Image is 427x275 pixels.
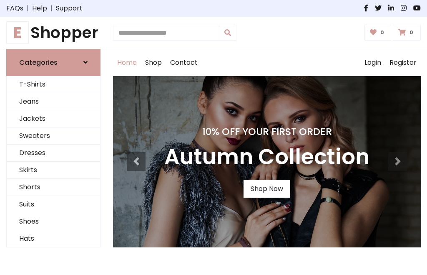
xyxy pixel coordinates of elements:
a: Shorts [7,179,100,196]
h4: 10% Off Your First Order [164,126,369,137]
h1: Shopper [6,23,100,42]
a: Jackets [7,110,100,127]
a: Shoes [7,213,100,230]
a: Help [32,3,47,13]
a: 0 [364,25,392,41]
a: Sweaters [7,127,100,145]
a: FAQs [6,3,23,13]
a: Dresses [7,145,100,162]
a: T-Shirts [7,76,100,93]
span: 0 [407,29,415,36]
a: Categories [6,49,100,76]
span: E [6,21,29,44]
a: Skirts [7,162,100,179]
span: 0 [378,29,386,36]
a: Login [360,49,385,76]
h3: Autumn Collection [164,144,369,170]
a: Hats [7,230,100,247]
a: Shop [141,49,166,76]
h6: Categories [19,59,58,66]
span: | [47,3,56,13]
a: Register [385,49,421,76]
a: Contact [166,49,202,76]
a: Jeans [7,93,100,110]
a: Home [113,49,141,76]
a: Support [56,3,83,13]
a: Shop Now [244,180,290,198]
a: 0 [393,25,421,41]
a: Suits [7,196,100,213]
a: EShopper [6,23,100,42]
span: | [23,3,32,13]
